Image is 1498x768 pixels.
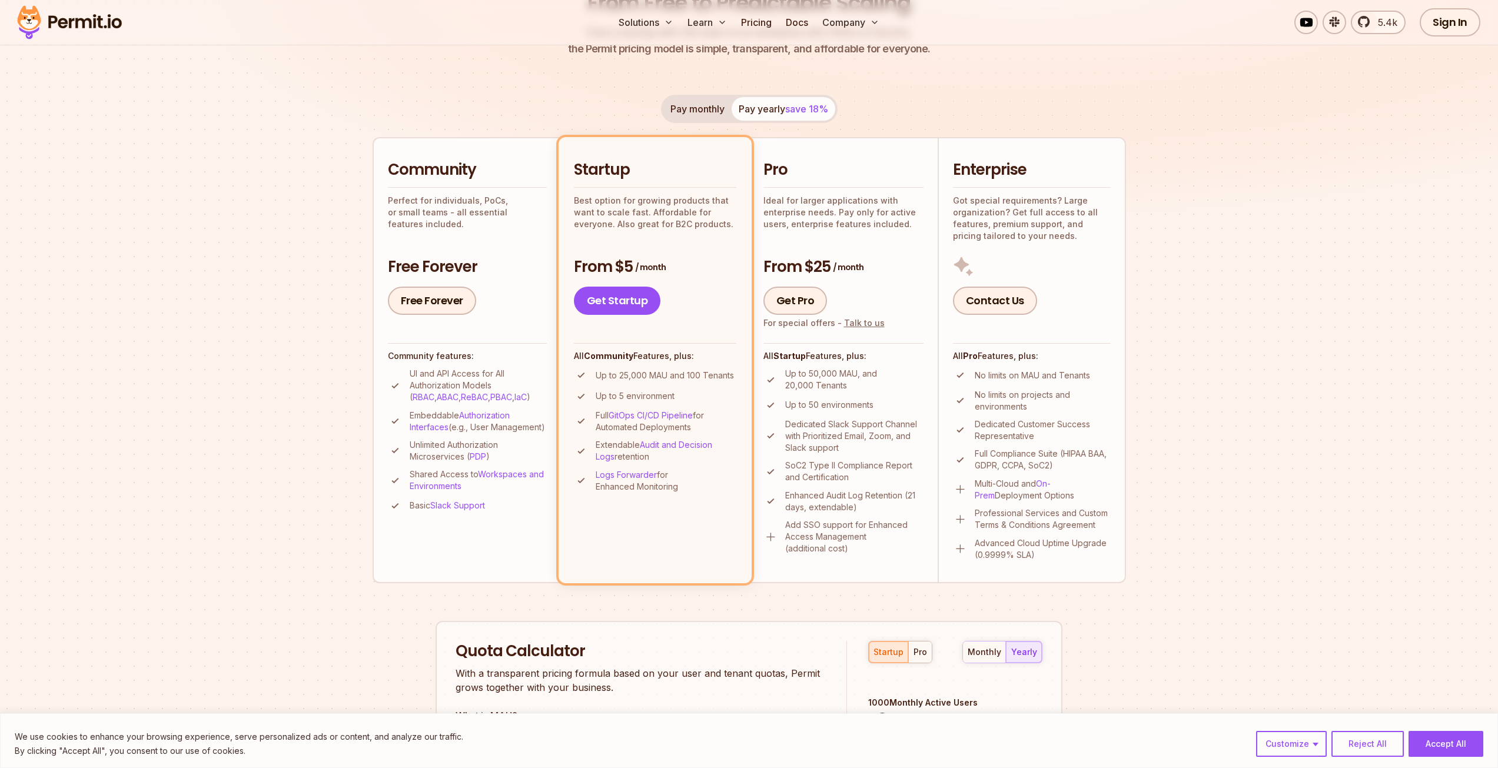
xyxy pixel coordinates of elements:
button: Pay monthly [663,97,732,121]
span: / month [833,261,863,273]
h3: From $25 [763,257,924,278]
a: Get Startup [574,287,661,315]
p: Professional Services and Custom Terms & Conditions Agreement [975,507,1111,531]
p: Best option for growing products that want to scale fast. Affordable for everyone. Also great for... [574,195,736,230]
a: Contact Us [953,287,1037,315]
p: Add SSO support for Enhanced Access Management (additional cost) [785,519,924,554]
p: We use cookies to enhance your browsing experience, serve personalized ads or content, and analyz... [15,730,463,744]
p: Got special requirements? Large organization? Get full access to all features, premium support, a... [953,195,1111,242]
a: Talk to us [844,318,885,328]
p: Up to 50,000 MAU, and 20,000 Tenants [785,368,924,391]
p: Shared Access to [410,468,547,492]
p: No limits on projects and environments [975,389,1111,413]
h3: From $5 [574,257,736,278]
p: Dedicated Slack Support Channel with Prioritized Email, Zoom, and Slack support [785,418,924,454]
a: ReBAC [461,392,488,402]
p: SoC2 Type II Compliance Report and Certification [785,460,924,483]
p: Unlimited Authorization Microservices ( ) [410,439,547,463]
strong: Community [584,351,633,361]
a: On-Prem [975,478,1051,500]
a: Docs [781,11,813,34]
button: Accept All [1409,731,1483,757]
p: Embeddable (e.g., User Management) [410,410,547,433]
h2: Startup [574,159,736,181]
p: Basic [410,500,485,511]
a: IaC [514,392,527,402]
p: Ideal for larger applications with enterprise needs. Pay only for active users, enterprise featur... [763,195,924,230]
h3: Free Forever [388,257,547,278]
p: Perfect for individuals, PoCs, or small teams - all essential features included. [388,195,547,230]
a: Free Forever [388,287,476,315]
h3: What is MAU? [456,709,825,723]
p: Multi-Cloud and Deployment Options [975,478,1111,501]
h2: Enterprise [953,159,1111,181]
h4: All Features, plus: [953,350,1111,362]
a: GitOps CI/CD Pipeline [609,410,693,420]
p: Up to 5 environment [596,390,675,402]
a: PDP [470,451,486,461]
p: By clicking "Accept All", you consent to our use of cookies. [15,744,463,758]
p: Extendable retention [596,439,736,463]
h2: Community [388,159,547,181]
p: No limits on MAU and Tenants [975,370,1090,381]
div: monthly [968,646,1001,658]
p: Full for Automated Deployments [596,410,736,433]
a: Pricing [736,11,776,34]
a: Slack Support [430,500,485,510]
a: Authorization Interfaces [410,410,510,432]
a: PBAC [490,392,512,402]
p: Up to 25,000 MAU and 100 Tenants [596,370,734,381]
p: Enhanced Audit Log Retention (21 days, extendable) [785,490,924,513]
a: Get Pro [763,287,828,315]
p: Up to 50 environments [785,399,873,411]
p: for Enhanced Monitoring [596,469,736,493]
a: Sign In [1420,8,1480,36]
h2: Pro [763,159,924,181]
a: Logs Forwarder [596,470,657,480]
button: Customize [1256,731,1327,757]
img: Permit logo [12,2,127,42]
button: Learn [683,11,732,34]
a: Audit and Decision Logs [596,440,712,461]
span: 5.4k [1371,15,1397,29]
p: Advanced Cloud Uptime Upgrade (0.9999% SLA) [975,537,1111,561]
a: RBAC [413,392,434,402]
div: pro [914,646,927,658]
a: ABAC [437,392,459,402]
p: Dedicated Customer Success Representative [975,418,1111,442]
h4: All Features, plus: [763,350,924,362]
strong: Startup [773,351,806,361]
div: For special offers - [763,317,885,329]
button: Reject All [1331,731,1404,757]
a: 5.4k [1351,11,1406,34]
button: Solutions [614,11,678,34]
h4: Community features: [388,350,547,362]
p: Full Compliance Suite (HIPAA BAA, GDPR, CCPA, SoC2) [975,448,1111,471]
p: UI and API Access for All Authorization Models ( , , , , ) [410,368,547,403]
strong: Pro [963,351,978,361]
p: With a transparent pricing formula based on your user and tenant quotas, Permit grows together wi... [456,666,825,694]
button: Company [818,11,884,34]
h4: All Features, plus: [574,350,736,362]
h2: Quota Calculator [456,641,825,662]
span: / month [635,261,666,273]
div: 1000 Monthly Active Users [868,697,1042,709]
